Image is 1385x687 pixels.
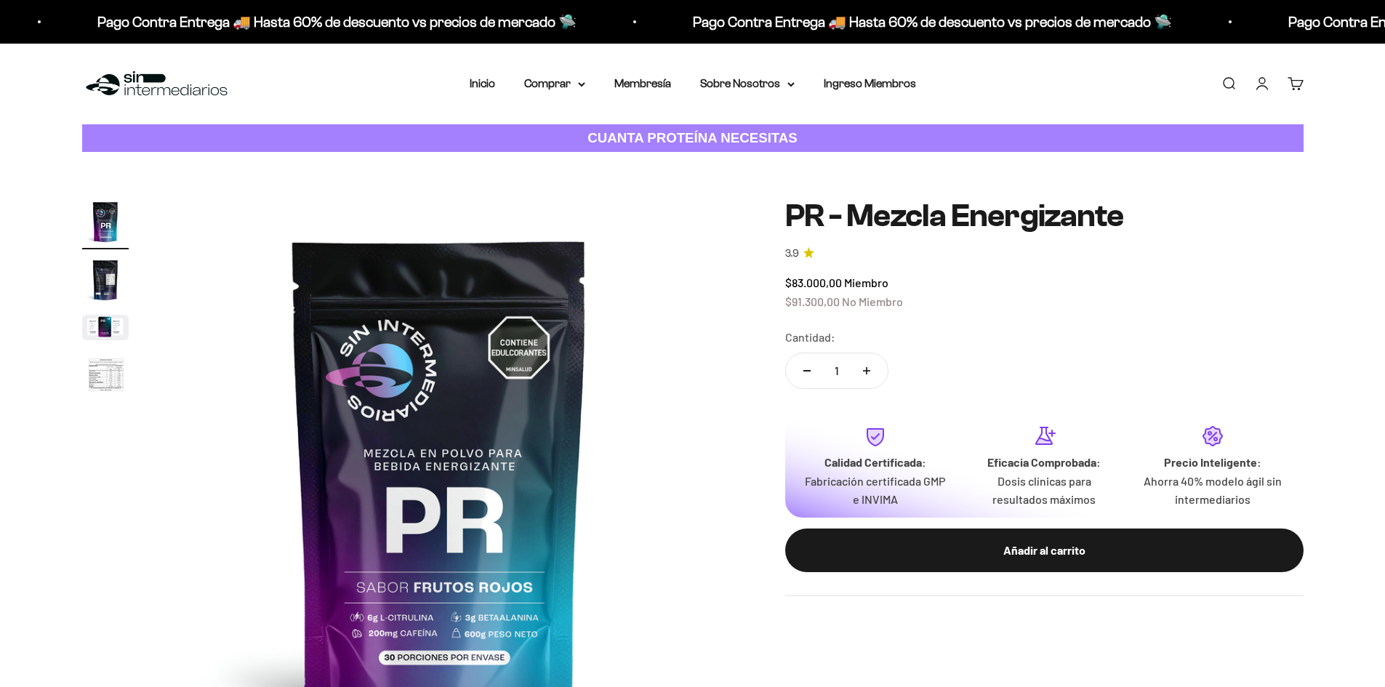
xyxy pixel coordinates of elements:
[587,130,798,145] strong: CUANTA PROTEÍNA NECESITAS
[700,74,795,93] summary: Sobre Nosotros
[824,77,916,89] a: Ingreso Miembros
[82,315,129,345] button: Ir al artículo 3
[82,352,129,404] button: Ir al artículo 4
[814,541,1274,560] div: Añadir al carrito
[846,353,888,388] button: Aumentar cantidad
[82,315,129,340] img: PR - Mezcla Energizante
[844,276,888,289] span: Miembro
[824,455,926,469] strong: Calidad Certificada:
[1164,455,1261,469] strong: Precio Inteligente:
[785,328,835,347] label: Cantidad:
[785,529,1304,572] button: Añadir al carrito
[614,77,671,89] a: Membresía
[1140,472,1285,509] p: Ahorra 40% modelo ágil sin intermediarios
[987,455,1101,469] strong: Eficacia Comprobada:
[786,353,828,388] button: Reducir cantidad
[842,294,903,308] span: No Miembro
[82,352,129,400] img: PR - Mezcla Energizante
[82,198,129,245] img: PR - Mezcla Energizante
[524,74,585,93] summary: Comprar
[82,124,1304,153] a: CUANTA PROTEÍNA NECESITAS
[785,294,840,308] span: $91.300,00
[785,198,1304,233] h1: PR - Mezcla Energizante
[470,77,495,89] a: Inicio
[785,276,842,289] span: $83.000,00
[82,257,129,303] img: PR - Mezcla Energizante
[82,198,129,249] button: Ir al artículo 1
[82,257,129,308] button: Ir al artículo 2
[684,10,1163,33] p: Pago Contra Entrega 🚚 Hasta 60% de descuento vs precios de mercado 🛸
[785,246,1304,262] a: 3.93.9 de 5.0 estrellas
[89,10,568,33] p: Pago Contra Entrega 🚚 Hasta 60% de descuento vs precios de mercado 🛸
[803,472,948,509] p: Fabricación certificada GMP e INVIMA
[785,246,799,262] span: 3.9
[971,472,1117,509] p: Dosis clínicas para resultados máximos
